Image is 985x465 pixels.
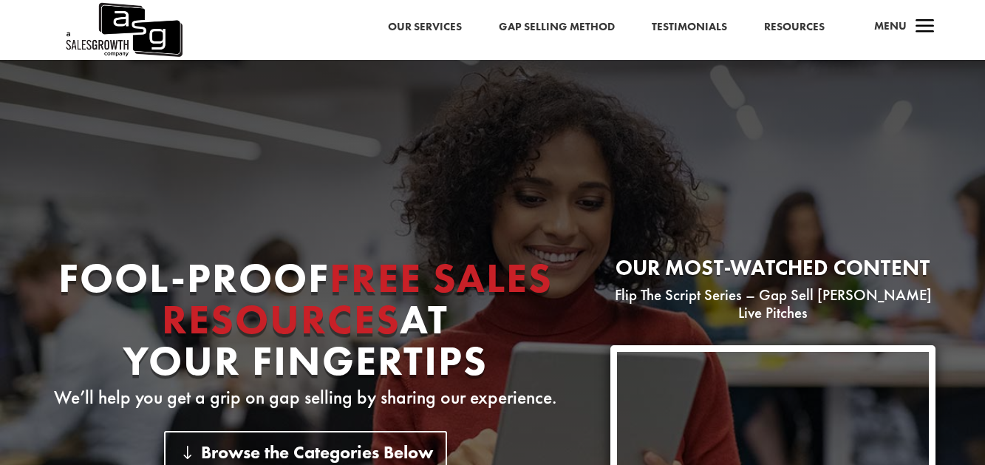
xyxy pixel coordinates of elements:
h1: Fool-proof At Your Fingertips [50,257,562,389]
span: Menu [874,18,907,33]
a: Testimonials [652,18,727,37]
a: Our Services [388,18,462,37]
p: We’ll help you get a grip on gap selling by sharing our experience. [50,389,562,407]
h2: Our most-watched content [610,257,935,286]
span: a [910,13,940,42]
span: Free Sales Resources [162,251,553,346]
a: Resources [764,18,825,37]
a: Gap Selling Method [499,18,615,37]
p: Flip The Script Series – Gap Sell [PERSON_NAME] Live Pitches [610,286,935,322]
